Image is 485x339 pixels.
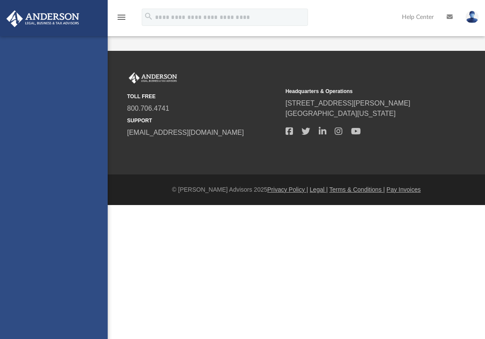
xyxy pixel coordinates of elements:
[127,129,244,136] a: [EMAIL_ADDRESS][DOMAIN_NAME]
[310,186,328,193] a: Legal |
[144,12,153,21] i: search
[4,10,82,27] img: Anderson Advisors Platinum Portal
[108,185,485,194] div: © [PERSON_NAME] Advisors 2025
[466,11,479,23] img: User Pic
[267,186,308,193] a: Privacy Policy |
[330,186,385,193] a: Terms & Conditions |
[127,117,280,124] small: SUPPORT
[127,93,280,100] small: TOLL FREE
[116,16,127,22] a: menu
[286,100,410,107] a: [STREET_ADDRESS][PERSON_NAME]
[127,105,169,112] a: 800.706.4741
[116,12,127,22] i: menu
[286,87,438,95] small: Headquarters & Operations
[286,110,396,117] a: [GEOGRAPHIC_DATA][US_STATE]
[386,186,420,193] a: Pay Invoices
[127,72,179,84] img: Anderson Advisors Platinum Portal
